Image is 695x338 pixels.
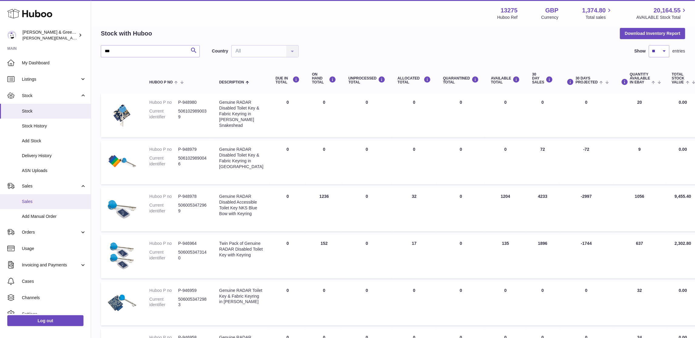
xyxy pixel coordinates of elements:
[541,15,559,20] div: Currency
[636,15,688,20] span: AVAILABLE Stock Total
[391,188,437,232] td: 32
[526,235,559,279] td: 1896
[614,93,666,137] td: 20
[178,100,207,105] dd: P-948980
[559,93,614,137] td: 0
[22,168,86,174] span: ASN Uploads
[270,140,306,184] td: 0
[635,48,646,54] label: Show
[107,194,137,224] img: product image
[485,188,526,232] td: 1204
[342,282,392,326] td: 0
[149,241,178,246] dt: Huboo P no
[22,29,77,41] div: [PERSON_NAME] & Green Ltd
[559,140,614,184] td: -72
[178,249,207,261] dd: 5060053473140
[559,235,614,279] td: -1744
[107,147,137,177] img: product image
[22,246,86,252] span: Usage
[342,188,392,232] td: 0
[22,123,86,129] span: Stock History
[22,183,80,189] span: Sales
[270,235,306,279] td: 0
[679,147,687,152] span: 0.00
[22,311,86,317] span: Settings
[149,155,178,167] dt: Current identifier
[485,235,526,279] td: 135
[178,147,207,152] dd: P-948979
[149,80,173,84] span: Huboo P no
[219,80,244,84] span: Description
[342,235,392,279] td: 0
[107,288,137,318] img: product image
[270,188,306,232] td: 0
[614,235,666,279] td: 637
[672,73,685,85] span: Total stock value
[7,31,16,40] img: ellen@bluebadgecompany.co.uk
[673,48,685,54] span: entries
[460,288,462,293] span: 0
[460,147,462,152] span: 0
[22,214,86,219] span: Add Manual Order
[149,249,178,261] dt: Current identifier
[526,282,559,326] td: 0
[654,6,681,15] span: 20,164.55
[22,199,86,204] span: Sales
[342,93,392,137] td: 0
[485,282,526,326] td: 0
[679,288,687,293] span: 0.00
[219,241,264,258] div: Twin Pack of Genuine RADAR Disabled Toilet Key with Keyring
[276,76,300,84] div: DUE IN TOTAL
[559,188,614,232] td: -2997
[636,6,688,20] a: 20,164.55 AVAILABLE Stock Total
[306,140,342,184] td: 0
[178,296,207,308] dd: 5060053472983
[532,73,553,85] div: 30 DAY SALES
[306,188,342,232] td: 1236
[22,60,86,66] span: My Dashboard
[443,76,479,84] div: QUARANTINED Total
[270,282,306,326] td: 0
[391,93,437,137] td: 0
[101,29,152,38] h2: Stock with Huboo
[497,15,518,20] div: Huboo Ref
[22,138,86,144] span: Add Stock
[149,147,178,152] dt: Huboo P no
[576,76,598,84] span: 30 DAYS PROJECTED
[391,282,437,326] td: 0
[526,188,559,232] td: 4233
[22,279,86,284] span: Cases
[149,202,178,214] dt: Current identifier
[178,155,207,167] dd: 5061029890046
[178,241,207,246] dd: P-946964
[679,100,687,105] span: 0.00
[582,6,606,15] span: 1,374.80
[501,6,518,15] strong: 13275
[22,153,86,159] span: Delivery History
[391,235,437,279] td: 17
[460,100,462,105] span: 0
[149,100,178,105] dt: Huboo P no
[22,262,80,268] span: Invoicing and Payments
[219,288,264,305] div: Genuine RADAR Toilet Key & Fabric Keyring in [PERSON_NAME]
[586,15,613,20] span: Total sales
[22,295,86,301] span: Channels
[485,140,526,184] td: 0
[614,188,666,232] td: 1056
[270,93,306,137] td: 0
[178,194,207,199] dd: P-948978
[391,140,437,184] td: 0
[620,28,685,39] button: Download Inventory Report
[526,140,559,184] td: 72
[219,194,264,217] div: Genuine RADAR Disabled Accessible Toilet Key NKS Blue Bow with Keyring
[22,76,80,82] span: Listings
[178,108,207,120] dd: 5061029890039
[675,241,691,246] span: 2,302.80
[349,76,386,84] div: UNPROCESSED Total
[491,76,520,84] div: AVAILABLE Total
[149,288,178,293] dt: Huboo P no
[526,93,559,137] td: 0
[614,140,666,184] td: 9
[397,76,431,84] div: ALLOCATED Total
[22,93,80,99] span: Stock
